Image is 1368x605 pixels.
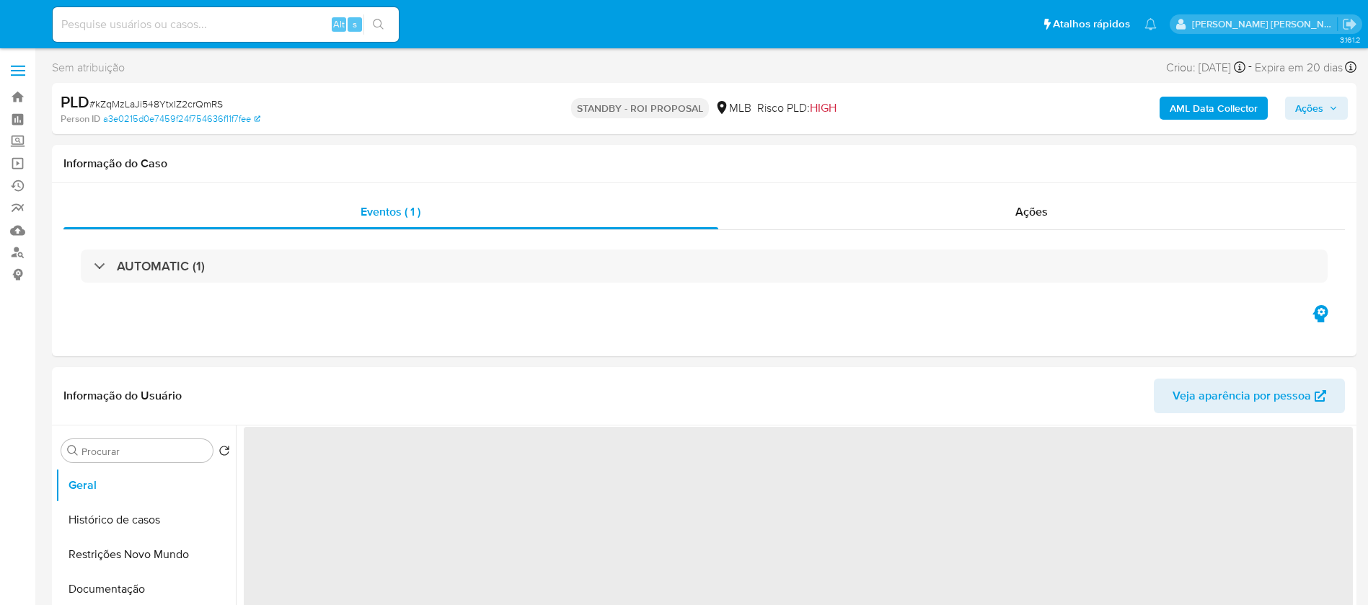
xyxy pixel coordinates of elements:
[53,15,399,34] input: Pesquise usuários ou casos...
[1342,17,1357,32] a: Sair
[52,60,125,76] span: Sem atribuição
[353,17,357,31] span: s
[1053,17,1130,32] span: Atalhos rápidos
[363,14,393,35] button: search-icon
[1248,58,1252,77] span: -
[81,445,207,458] input: Procurar
[715,100,751,116] div: MLB
[56,468,236,503] button: Geral
[89,97,223,111] span: # kZqMzLaJi548YtxIZ2crQmRS
[63,156,1345,171] h1: Informação do Caso
[333,17,345,31] span: Alt
[56,503,236,537] button: Histórico de casos
[67,445,79,456] button: Procurar
[361,203,420,220] span: Eventos ( 1 )
[61,112,100,125] b: Person ID
[1170,97,1258,120] b: AML Data Collector
[103,112,260,125] a: a3e0215d0e7459f24f754636f11f7fee
[571,98,709,118] p: STANDBY - ROI PROPOSAL
[1192,17,1338,31] p: renata.fdelgado@mercadopago.com.br
[1166,58,1245,77] div: Criou: [DATE]
[117,258,205,274] h3: AUTOMATIC (1)
[757,100,837,116] span: Risco PLD:
[1144,18,1157,30] a: Notificações
[61,90,89,113] b: PLD
[1285,97,1348,120] button: Ações
[56,537,236,572] button: Restrições Novo Mundo
[219,445,230,461] button: Retornar ao pedido padrão
[63,389,182,403] h1: Informação do Usuário
[81,249,1328,283] div: AUTOMATIC (1)
[1295,97,1323,120] span: Ações
[1015,203,1048,220] span: Ações
[810,100,837,116] span: HIGH
[1160,97,1268,120] button: AML Data Collector
[1173,379,1311,413] span: Veja aparência por pessoa
[1255,60,1343,76] span: Expira em 20 dias
[1154,379,1345,413] button: Veja aparência por pessoa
